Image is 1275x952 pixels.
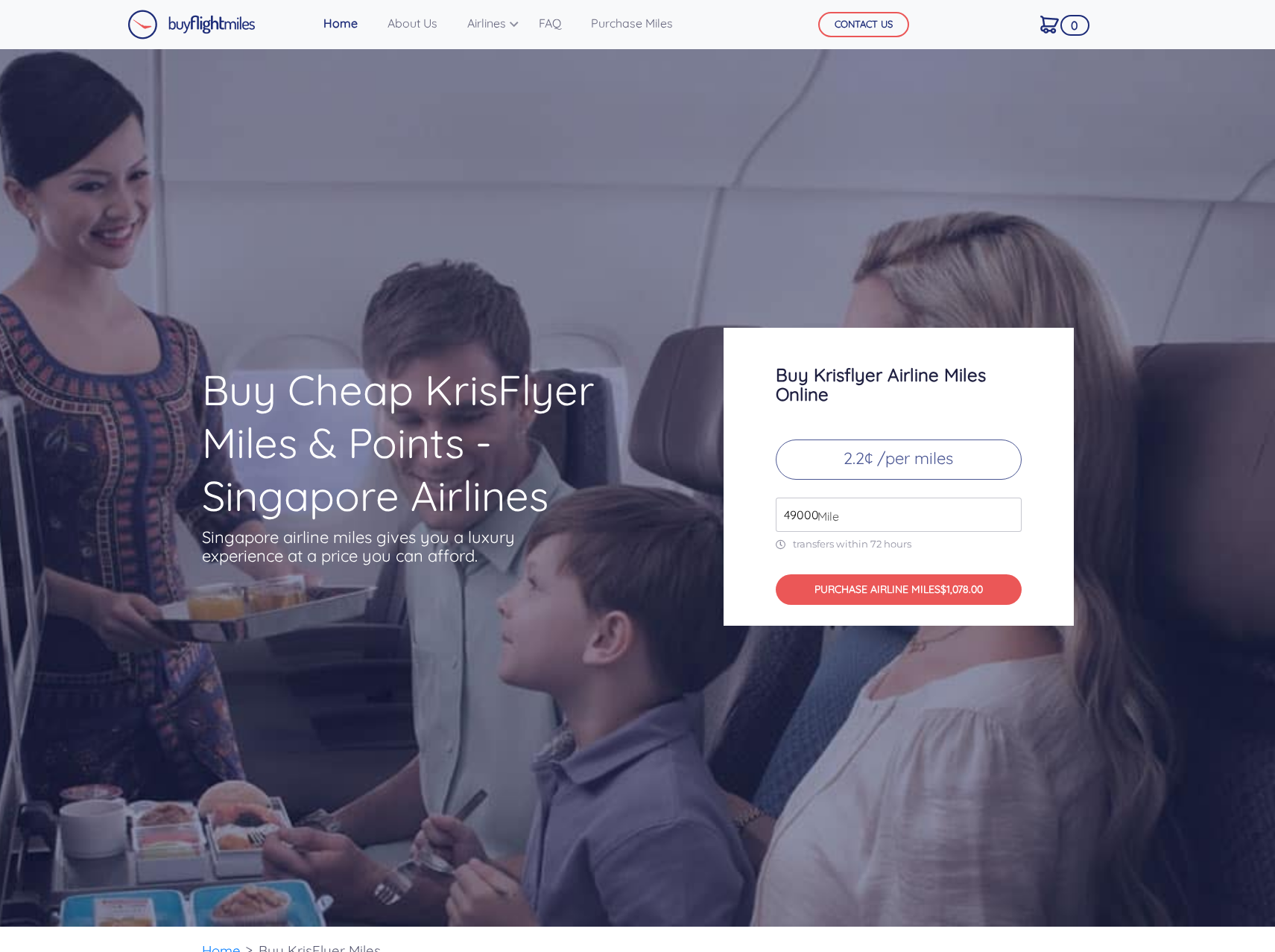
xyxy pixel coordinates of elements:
[202,528,537,565] p: Singapore airline miles gives you a luxury experience at a price you can afford.
[776,365,1022,404] h3: Buy Krisflyer Airline Miles Online
[317,8,364,38] a: Home
[810,507,839,525] span: Mile
[1034,8,1065,39] a: 0
[776,574,1022,605] button: PURCHASE AIRLINE MILES$1,078.00
[461,8,515,38] a: Airlines
[776,538,1022,550] p: transfers within 72 hours
[127,10,256,39] img: Buy Flight Miles Logo
[382,8,443,38] a: About Us
[585,8,679,38] a: Purchase Miles
[1040,16,1059,34] img: Cart
[818,12,909,37] button: CONTACT US
[1060,15,1089,36] span: 0
[533,8,567,38] a: FAQ
[127,6,256,43] a: Buy Flight Miles Logo
[776,439,1022,480] p: 2.2¢ /per miles
[940,583,983,596] span: $1,078.00
[202,364,665,522] h1: Buy Cheap KrisFlyer Miles & Points - Singapore Airlines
